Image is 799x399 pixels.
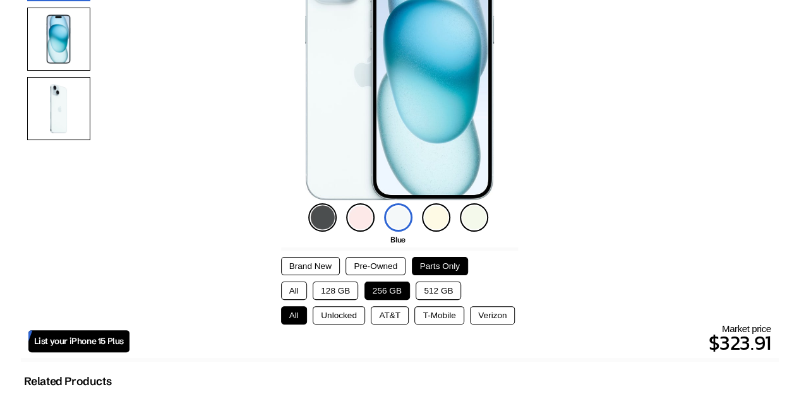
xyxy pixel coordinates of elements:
h2: Related Products [24,374,112,388]
button: Pre-Owned [345,257,406,275]
button: Brand New [281,257,340,275]
img: blue-icon [384,203,412,232]
button: All [281,282,307,300]
button: T-Mobile [414,306,464,325]
button: 128 GB [313,282,358,300]
button: 512 GB [416,282,461,300]
a: List your iPhone 15 Plus [28,330,129,352]
button: All [281,306,307,325]
span: List your iPhone 15 Plus [34,336,124,347]
img: Front [27,8,90,71]
span: Blue [390,235,405,244]
button: Parts Only [412,257,468,275]
div: Market price [129,323,771,358]
button: Verizon [470,306,515,325]
button: AT&T [371,306,409,325]
img: yellow-icon [422,203,450,232]
button: Unlocked [313,306,365,325]
img: natural-icon [346,203,375,232]
img: green-icon [460,203,488,232]
p: $323.91 [129,328,771,358]
img: Rear [27,77,90,140]
button: 256 GB [364,282,410,300]
img: black-icon [308,203,337,232]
